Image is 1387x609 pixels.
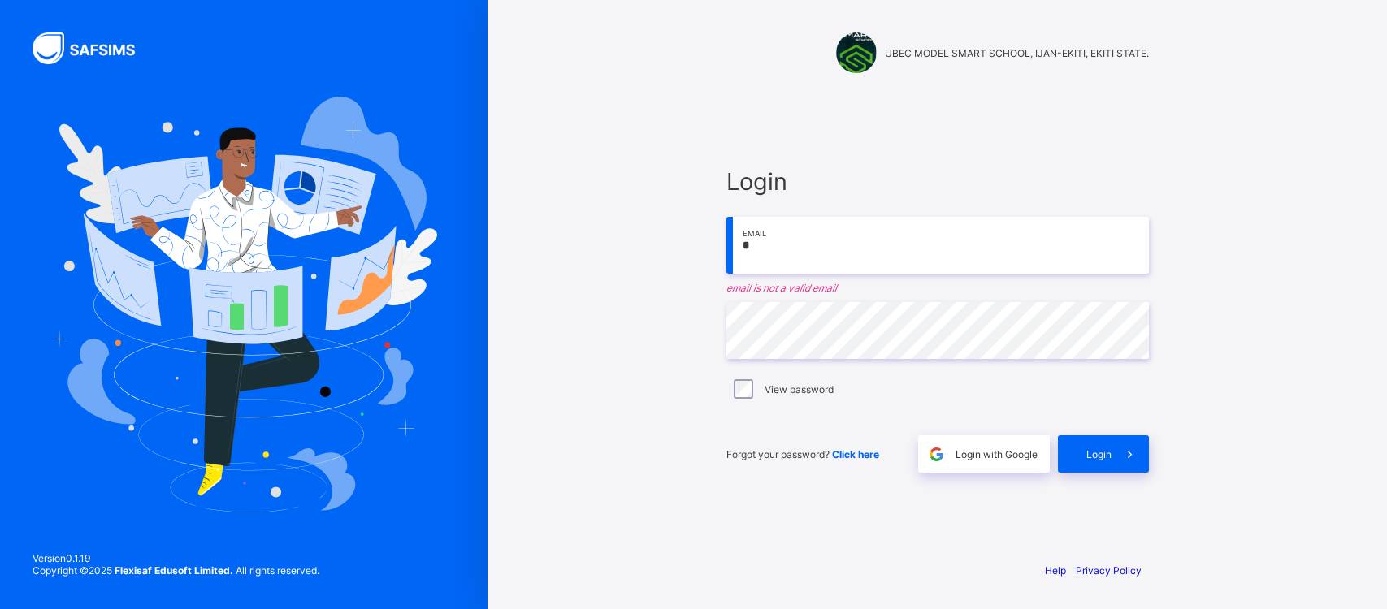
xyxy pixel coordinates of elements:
label: View password [765,383,834,395]
span: Login [726,167,1149,196]
img: SAFSIMS Logo [33,32,154,64]
a: Privacy Policy [1076,564,1142,577]
span: UBEC MODEL SMART SCHOOL, IJAN-EKITI, EKITI STATE. [885,47,1149,59]
span: Version 0.1.19 [33,552,319,564]
span: Copyright © 2025 All rights reserved. [33,564,319,577]
strong: Flexisaf Edusoft Limited. [115,564,233,577]
span: Login [1086,448,1112,460]
img: google.396cfc9801f0270233282035f929180a.svg [927,445,946,464]
span: Login with Google [956,448,1038,460]
a: Click here [832,448,879,460]
a: Help [1045,564,1066,577]
img: Hero Image [50,97,437,512]
span: Forgot your password? [726,448,879,460]
em: email is not a valid email [726,282,1149,294]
